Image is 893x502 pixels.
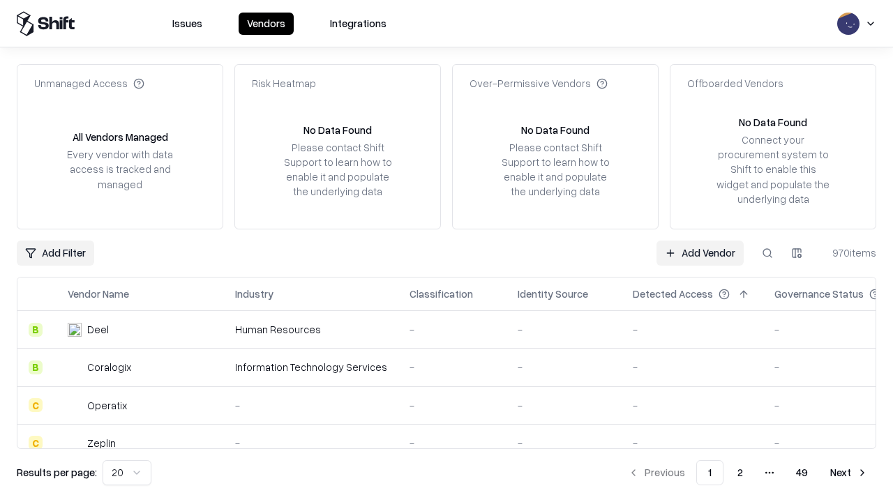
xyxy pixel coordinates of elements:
[29,398,43,412] div: C
[633,360,752,374] div: -
[280,140,396,199] div: Please contact Shift Support to learn how to enable it and populate the underlying data
[739,115,807,130] div: No Data Found
[410,287,473,301] div: Classification
[29,436,43,450] div: C
[410,436,495,450] div: -
[518,360,610,374] div: -
[303,123,372,137] div: No Data Found
[68,436,82,450] img: Zeplin
[68,360,82,374] img: Coralogix
[521,123,590,137] div: No Data Found
[518,322,610,337] div: -
[518,436,610,450] div: -
[822,460,876,485] button: Next
[410,398,495,413] div: -
[87,398,127,413] div: Operatix
[29,323,43,337] div: B
[715,132,831,206] div: Connect your procurement system to Shift to enable this widget and populate the underlying data
[620,460,876,485] nav: pagination
[774,287,864,301] div: Governance Status
[87,360,131,374] div: Coralogix
[164,13,211,35] button: Issues
[410,360,495,374] div: -
[68,398,82,412] img: Operatix
[29,360,43,374] div: B
[68,323,82,337] img: Deel
[73,130,168,144] div: All Vendors Managed
[17,465,97,480] p: Results per page:
[518,287,588,301] div: Identity Source
[17,241,94,266] button: Add Filter
[633,287,713,301] div: Detected Access
[633,322,752,337] div: -
[87,436,116,450] div: Zeplin
[410,322,495,337] div: -
[497,140,613,199] div: Please contact Shift Support to learn how to enable it and populate the underlying data
[235,287,273,301] div: Industry
[518,398,610,413] div: -
[68,287,129,301] div: Vendor Name
[239,13,294,35] button: Vendors
[726,460,754,485] button: 2
[687,76,783,91] div: Offboarded Vendors
[235,398,387,413] div: -
[322,13,395,35] button: Integrations
[235,360,387,374] div: Information Technology Services
[785,460,819,485] button: 49
[696,460,723,485] button: 1
[252,76,316,91] div: Risk Heatmap
[820,245,876,260] div: 970 items
[656,241,744,266] a: Add Vendor
[235,436,387,450] div: -
[633,436,752,450] div: -
[633,398,752,413] div: -
[235,322,387,337] div: Human Resources
[470,76,608,91] div: Over-Permissive Vendors
[34,76,144,91] div: Unmanaged Access
[62,147,178,191] div: Every vendor with data access is tracked and managed
[87,322,109,337] div: Deel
